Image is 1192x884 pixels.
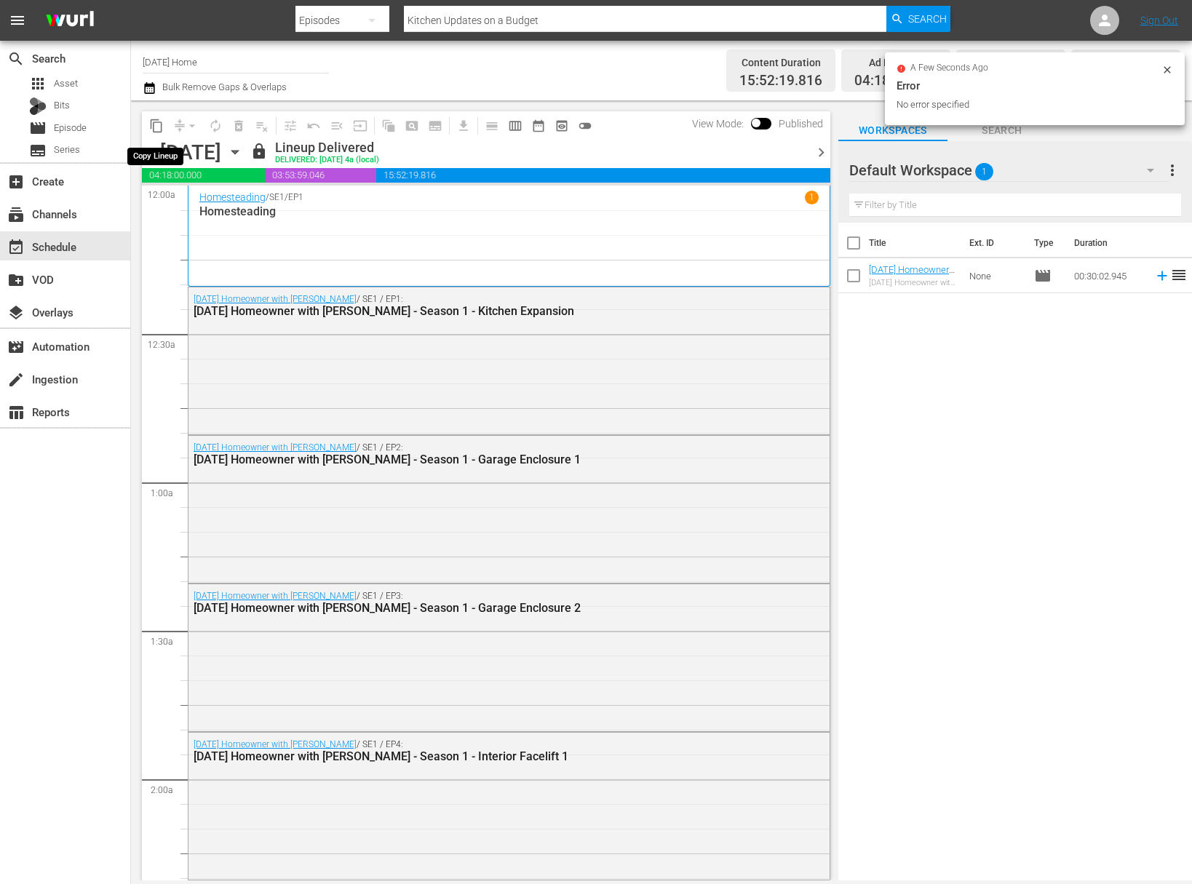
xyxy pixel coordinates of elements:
div: [DATE] Homeowner with [PERSON_NAME] - Season 1 - Interior Facelift 1 [194,749,747,763]
div: [DATE] Homeowner with [PERSON_NAME] - Season 1 - Garage Enclosure 2 [194,601,747,615]
span: Series [54,143,80,157]
span: Select an event to delete [227,114,250,138]
div: / SE1 / EP3: [194,591,747,615]
span: Episode [1034,267,1052,284]
p: Homesteading [199,204,819,218]
img: ans4CAIJ8jUAAAAAAAAAAAAAAAAAAAAAAAAgQb4GAAAAAAAAAAAAAAAAAAAAAAAAJMjXAAAAAAAAAAAAAAAAAAAAAAAAgAT5G... [35,4,105,38]
span: View Backup [550,114,573,138]
span: Day Calendar View [475,111,504,140]
span: content_copy [149,119,164,133]
span: Create Search Block [400,114,424,138]
span: Schedule [7,239,25,256]
td: 00:30:02.945 [1068,258,1148,293]
span: 15:52:19.816 [739,73,822,89]
span: Published [771,118,830,130]
span: Clear Lineup [250,114,274,138]
span: Episode [29,119,47,137]
div: Lineup Delivered [275,140,379,156]
div: [DATE] Homeowner with [PERSON_NAME] - Season 1 - Kitchen Expansion [194,304,747,318]
span: Channels [7,206,25,223]
span: date_range_outlined [531,119,546,133]
span: Revert to Primary Episode [302,114,325,138]
span: Workspaces [838,122,947,140]
button: Search [886,6,950,32]
div: [DATE] Homeowner with [PERSON_NAME] - Season 1 - Garage Enclosure 1 [194,453,747,466]
th: Ext. ID [961,223,1025,263]
span: reorder [1170,266,1188,284]
div: DELIVERED: [DATE] 4a (local) [275,156,379,165]
th: Title [869,223,961,263]
span: preview_outlined [555,119,569,133]
div: / SE1 / EP1: [194,294,747,318]
span: VOD [7,271,25,289]
p: 1 [809,192,814,202]
span: lock [250,143,268,160]
p: / [266,192,269,202]
div: Default Workspace [849,150,1168,191]
a: [DATE] Homeowner with [PERSON_NAME] [194,591,357,601]
span: toggle_off [578,119,592,133]
p: SE1 / [269,192,288,202]
span: Month Calendar View [527,114,550,138]
span: Asset [54,76,78,91]
span: Search [908,6,947,32]
span: 04:18:00.000 [854,73,937,89]
span: Download as CSV [447,111,475,140]
span: Week Calendar View [504,114,527,138]
span: chevron_left [142,143,160,162]
span: Search [947,122,1057,140]
span: Automation [7,338,25,356]
span: Series [29,142,47,159]
span: Asset [29,75,47,92]
span: more_vert [1164,162,1181,179]
a: [DATE] Homeowner with [PERSON_NAME] - Season 15 - Kitchen Updates on a Budget [869,264,955,319]
div: Error [897,77,1173,95]
span: Reports [7,404,25,421]
a: [DATE] Homeowner with [PERSON_NAME] [194,294,357,304]
div: [DATE] Homeowner with [PERSON_NAME] - Kitchen Updates on a Budget [869,278,958,287]
span: Toggle to switch from Published to Draft view. [751,118,761,128]
div: / SE1 / EP2: [194,442,747,466]
span: a few seconds ago [910,63,988,74]
span: 24 hours Lineup View is OFF [573,114,597,138]
span: Search [7,50,25,68]
span: 15:52:19.816 [376,168,830,183]
span: chevron_right [812,143,830,162]
div: Bits [29,97,47,115]
a: [DATE] Homeowner with [PERSON_NAME] [194,442,357,453]
span: Episode [54,121,87,135]
div: / SE1 / EP4: [194,739,747,763]
div: Ad Duration [854,52,937,73]
th: Type [1025,223,1065,263]
p: EP1 [288,192,303,202]
div: [DATE] [160,140,221,164]
span: create [7,371,25,389]
span: calendar_view_week_outlined [508,119,523,133]
span: Overlays [7,304,25,322]
a: [DATE] Homeowner with [PERSON_NAME] [194,739,357,749]
div: No error specified [897,97,1158,112]
td: None [963,258,1028,293]
th: Duration [1065,223,1153,263]
a: Sign Out [1140,15,1178,26]
span: Bulk Remove Gaps & Overlaps [160,81,287,92]
span: 04:18:00.000 [142,168,265,183]
a: Homesteading [199,191,266,203]
span: Create Series Block [424,114,447,138]
span: Create [7,173,25,191]
button: more_vert [1164,153,1181,188]
span: View Mode: [685,118,751,130]
span: menu [9,12,26,29]
span: 1 [975,156,993,187]
span: Bits [54,98,70,113]
span: 03:53:59.046 [265,168,376,183]
div: Content Duration [739,52,822,73]
span: Remove Gaps & Overlaps [168,114,204,138]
